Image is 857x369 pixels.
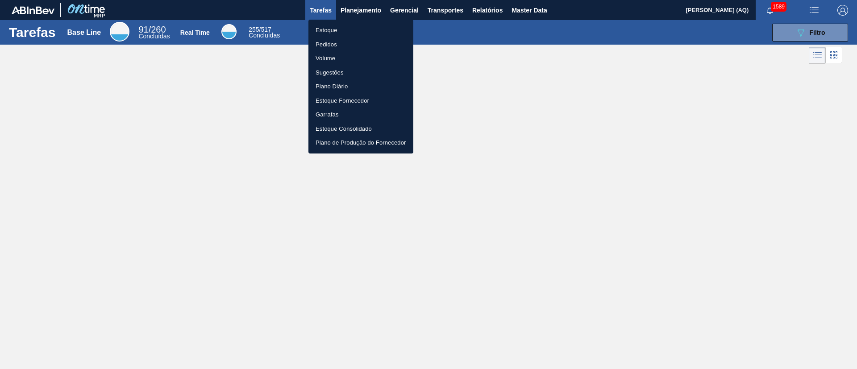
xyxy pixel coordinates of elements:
[308,37,413,52] a: Pedidos
[308,51,413,66] a: Volume
[308,79,413,94] a: Plano Diário
[308,66,413,80] a: Sugestões
[308,23,413,37] a: Estoque
[308,136,413,150] a: Plano de Produção do Fornecedor
[308,122,413,136] a: Estoque Consolidado
[308,108,413,122] a: Garrafas
[308,94,413,108] a: Estoque Fornecedor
